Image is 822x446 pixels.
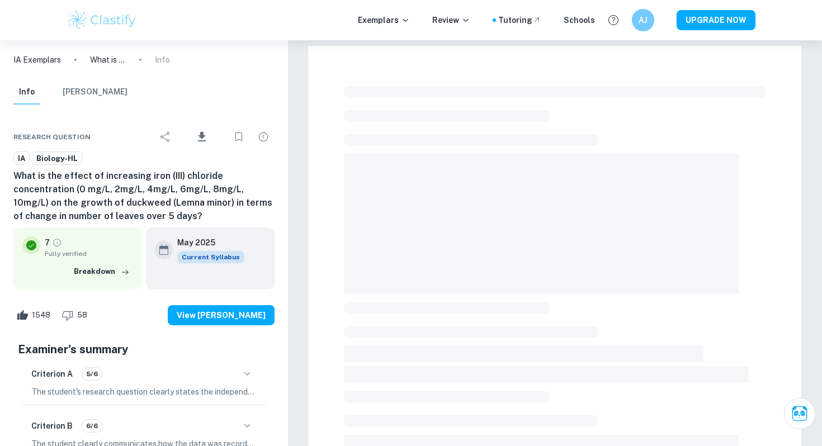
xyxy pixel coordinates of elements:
[63,80,127,105] button: [PERSON_NAME]
[637,14,650,26] h6: AJ
[358,14,410,26] p: Exemplars
[784,398,815,429] button: Ask Clai
[31,420,73,432] h6: Criterion B
[82,421,102,431] span: 6/6
[13,132,91,142] span: Research question
[13,80,40,105] button: Info
[67,9,138,31] img: Clastify logo
[52,238,62,248] a: Grade fully verified
[168,305,275,325] button: View [PERSON_NAME]
[13,151,30,165] a: IA
[13,169,275,223] h6: What is the effect of increasing iron (III) chloride concentration (0 mg/L, 2mg/L, 4mg/L, 6mg/L, ...
[154,126,177,148] div: Share
[18,341,270,358] h5: Examiner's summary
[14,153,29,164] span: IA
[26,310,56,321] span: 1548
[31,368,73,380] h6: Criterion A
[632,9,654,31] button: AJ
[155,54,170,66] p: Info
[82,369,102,379] span: 5/6
[32,153,82,164] span: Biology-HL
[179,122,225,151] div: Download
[71,310,93,321] span: 58
[604,11,623,30] button: Help and Feedback
[564,14,595,26] a: Schools
[32,151,82,165] a: Biology-HL
[13,54,61,66] a: IA Exemplars
[677,10,755,30] button: UPGRADE NOW
[252,126,275,148] div: Report issue
[177,251,244,263] span: Current Syllabus
[45,236,50,249] p: 7
[59,306,93,324] div: Dislike
[45,249,133,259] span: Fully verified
[71,263,133,280] button: Breakdown
[31,386,257,398] p: The student's research question clearly states the independent and dependent variables, along wit...
[498,14,541,26] a: Tutoring
[177,251,244,263] div: This exemplar is based on the current syllabus. Feel free to refer to it for inspiration/ideas wh...
[432,14,470,26] p: Review
[13,306,56,324] div: Like
[228,126,250,148] div: Bookmark
[90,54,126,66] p: What is the effect of increasing iron (III) chloride concentration (0 mg/L, 2mg/L, 4mg/L, 6mg/L, ...
[177,236,235,249] h6: May 2025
